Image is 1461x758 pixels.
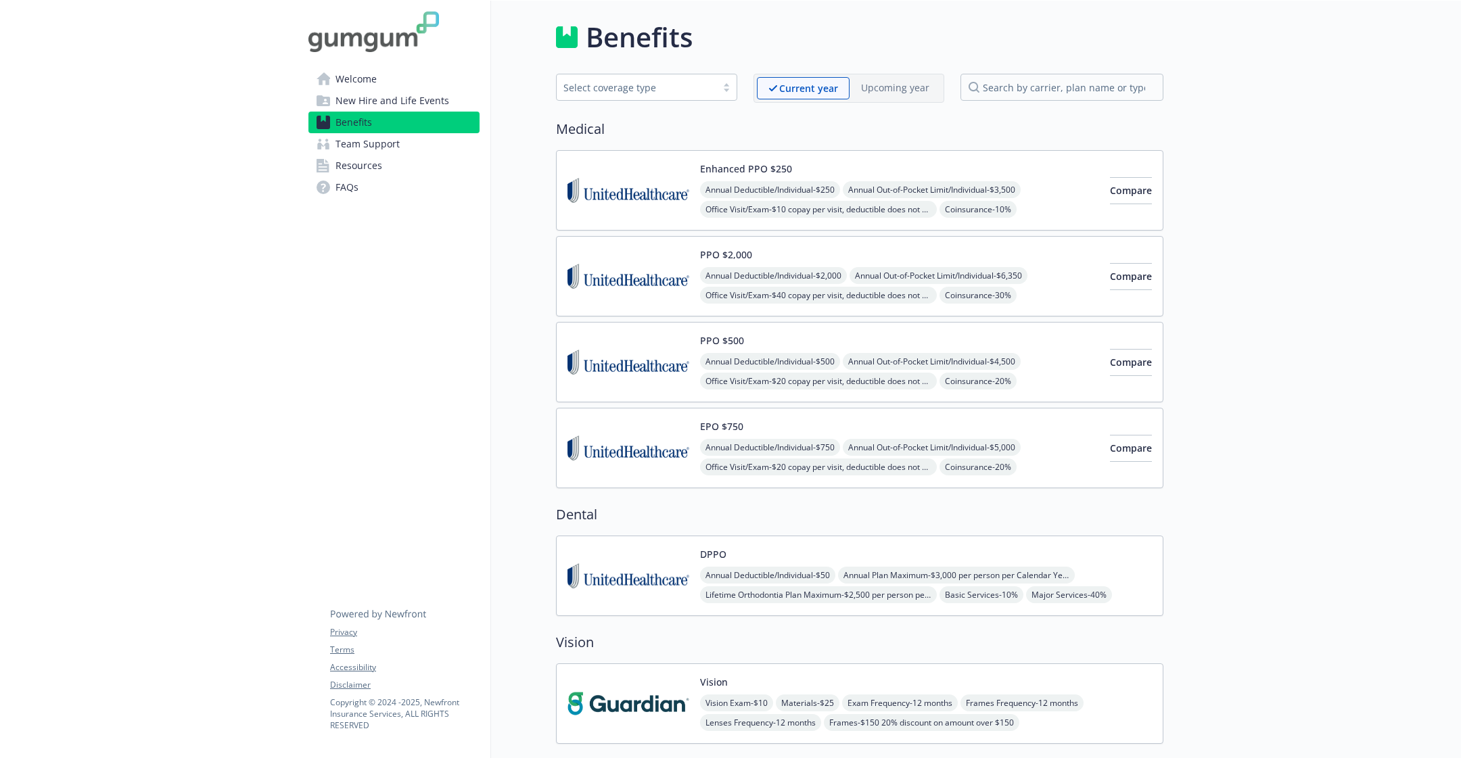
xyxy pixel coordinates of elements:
span: Compare [1110,442,1152,454]
button: EPO $750 [700,419,743,433]
span: Materials - $25 [776,694,839,711]
a: FAQs [308,176,480,198]
span: Frames Frequency - 12 months [960,694,1084,711]
span: Coinsurance - 10% [940,201,1017,218]
span: Basic Services - 10% [940,586,1023,603]
span: FAQs [335,176,358,198]
button: Compare [1110,349,1152,376]
span: Exam Frequency - 12 months [842,694,958,711]
span: Annual Out-of-Pocket Limit/Individual - $6,350 [850,267,1027,284]
span: Annual Deductible/Individual - $2,000 [700,267,847,284]
span: Upcoming year [850,77,941,99]
button: PPO $500 [700,333,744,348]
img: United Healthcare Insurance Company carrier logo [567,333,689,391]
span: Vision Exam - $10 [700,694,773,711]
a: Accessibility [330,661,479,673]
button: Enhanced PPO $250 [700,162,792,176]
h2: Dental [556,504,1163,525]
span: Compare [1110,270,1152,283]
a: Benefits [308,112,480,133]
span: Office Visit/Exam - $20 copay per visit, deductible does not apply [700,458,937,475]
a: Team Support [308,133,480,155]
span: Team Support [335,133,400,155]
span: Annual Out-of-Pocket Limit/Individual - $3,500 [843,181,1021,198]
span: Major Services - 40% [1026,586,1112,603]
span: Lifetime Orthodontia Plan Maximum - $2,500 per person per Lifetime [700,586,937,603]
h1: Benefits [586,17,693,57]
div: Select coverage type [563,80,710,95]
a: Disclaimer [330,679,479,691]
a: New Hire and Life Events [308,90,480,112]
a: Resources [308,155,480,176]
span: Compare [1110,356,1152,369]
img: United Healthcare Insurance Company carrier logo [567,247,689,305]
h2: Medical [556,119,1163,139]
a: Welcome [308,68,480,90]
span: Lenses Frequency - 12 months [700,714,821,731]
span: Annual Deductible/Individual - $50 [700,567,835,584]
span: Annual Deductible/Individual - $250 [700,181,840,198]
p: Upcoming year [861,80,929,95]
span: Welcome [335,68,377,90]
a: Terms [330,644,479,656]
h2: Vision [556,632,1163,653]
img: Guardian carrier logo [567,675,689,732]
input: search by carrier, plan name or type [960,74,1163,101]
span: Frames - $150 20% discount on amount over $150 [824,714,1019,731]
button: Compare [1110,263,1152,290]
span: Benefits [335,112,372,133]
a: Privacy [330,626,479,638]
span: Annual Out-of-Pocket Limit/Individual - $4,500 [843,353,1021,370]
img: United Healthcare Insurance Company carrier logo [567,162,689,219]
button: Vision [700,675,728,689]
span: Compare [1110,184,1152,197]
span: New Hire and Life Events [335,90,449,112]
p: Copyright © 2024 - 2025 , Newfront Insurance Services, ALL RIGHTS RESERVED [330,696,479,731]
button: Compare [1110,177,1152,204]
img: United Healthcare Insurance Company carrier logo [567,547,689,605]
span: Office Visit/Exam - $40 copay per visit, deductible does not apply [700,287,937,304]
button: Compare [1110,435,1152,462]
span: Annual Deductible/Individual - $500 [700,353,840,370]
p: Current year [779,81,838,95]
button: PPO $2,000 [700,247,752,262]
span: Annual Plan Maximum - $3,000 per person per Calendar Year [838,567,1075,584]
span: Coinsurance - 30% [940,287,1017,304]
button: DPPO [700,547,726,561]
span: Coinsurance - 20% [940,373,1017,389]
span: Annual Deductible/Individual - $750 [700,439,840,456]
img: United Healthcare Insurance Company carrier logo [567,419,689,477]
span: Annual Out-of-Pocket Limit/Individual - $5,000 [843,439,1021,456]
span: Resources [335,155,382,176]
span: Office Visit/Exam - $20 copay per visit, deductible does not apply [700,373,937,389]
span: Office Visit/Exam - $10 copay per visit, deductible does not apply [700,201,937,218]
span: Coinsurance - 20% [940,458,1017,475]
